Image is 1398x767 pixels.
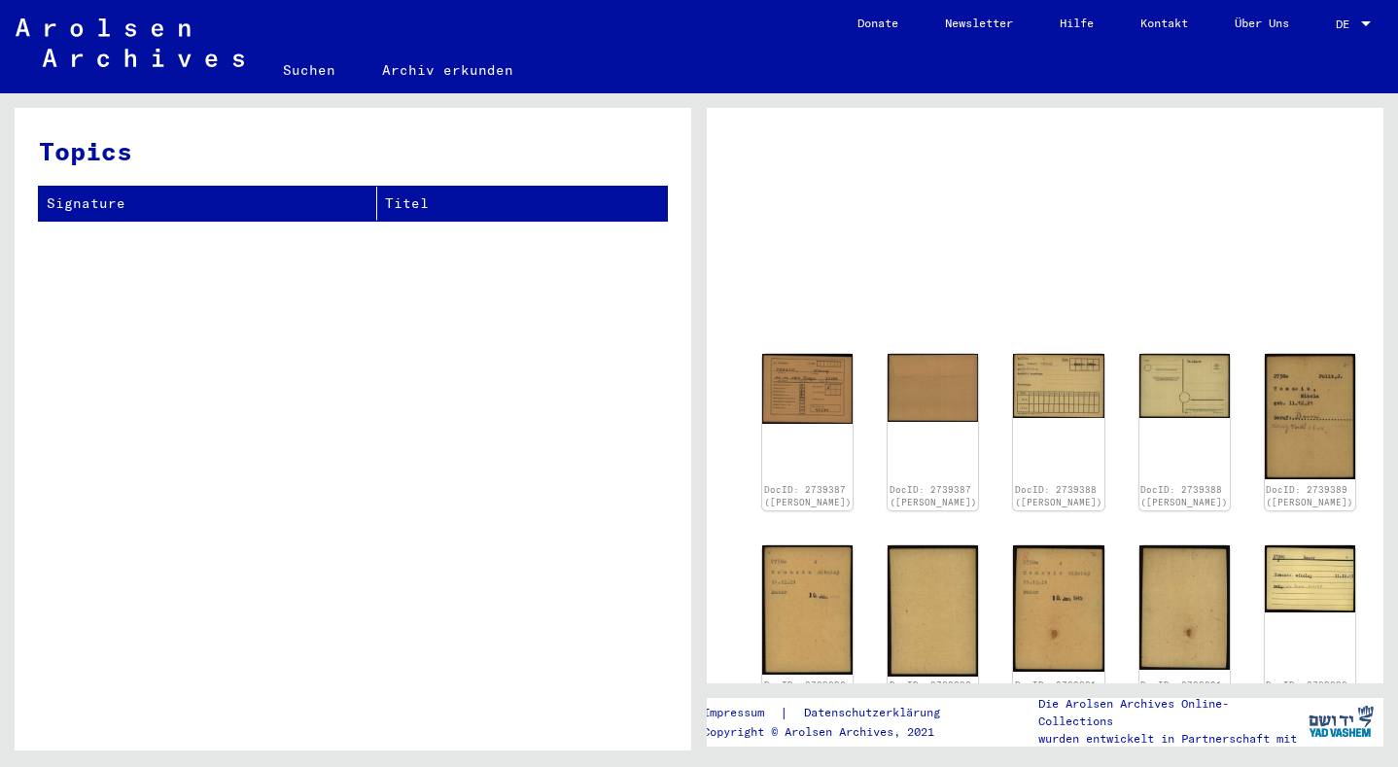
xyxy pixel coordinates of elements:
a: DocID: 2739387 ([PERSON_NAME]) [764,484,852,508]
a: DocID: 2739392 ([PERSON_NAME]) [1266,680,1353,704]
span: DE [1336,17,1357,31]
p: Die Arolsen Archives Online-Collections [1038,695,1299,730]
th: Signature [39,187,377,221]
h3: Topics [39,132,666,170]
a: Impressum [703,703,780,723]
a: DocID: 2739388 ([PERSON_NAME]) [1015,484,1102,508]
a: Datenschutzerklärung [788,703,963,723]
img: 002.jpg [1139,354,1230,418]
img: 001.jpg [762,354,853,424]
a: DocID: 2739391 ([PERSON_NAME]) [1140,680,1228,704]
a: Archiv erkunden [359,47,537,93]
img: 001.jpg [762,545,853,675]
a: DocID: 2739388 ([PERSON_NAME]) [1140,484,1228,508]
img: Arolsen_neg.svg [16,18,244,67]
img: 001.jpg [1265,545,1355,612]
p: wurden entwickelt in Partnerschaft mit [1038,730,1299,748]
a: DocID: 2739390 ([PERSON_NAME]) [764,680,852,704]
img: 001.jpg [1265,354,1355,480]
a: DocID: 2739390 ([PERSON_NAME]) [890,680,977,704]
img: 001.jpg [1013,354,1103,418]
img: 001.jpg [1013,545,1103,672]
img: 002.jpg [1139,545,1230,670]
a: DocID: 2739391 ([PERSON_NAME]) [1015,680,1102,704]
a: Suchen [260,47,359,93]
a: DocID: 2739387 ([PERSON_NAME]) [890,484,977,508]
img: 002.jpg [888,354,978,423]
img: 002.jpg [888,545,978,677]
div: | [703,703,963,723]
img: yv_logo.png [1305,697,1378,746]
a: DocID: 2739389 ([PERSON_NAME]) [1266,484,1353,508]
p: Copyright © Arolsen Archives, 2021 [703,723,963,741]
th: Titel [377,187,667,221]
